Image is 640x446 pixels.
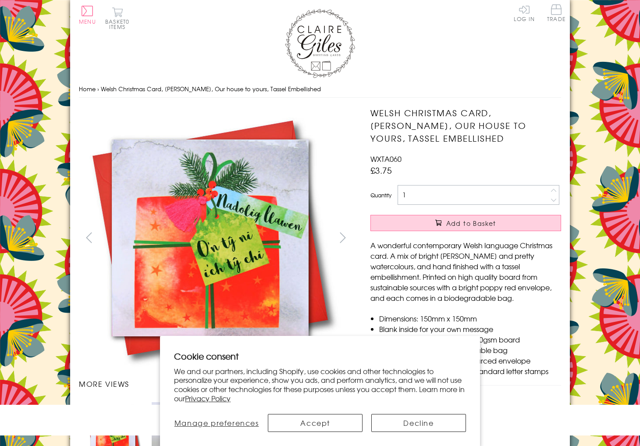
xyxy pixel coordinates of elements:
h2: Cookie consent [174,350,466,362]
button: Basket0 items [105,7,129,29]
p: A wonderful contemporary Welsh language Christmas card. A mix of bright [PERSON_NAME] and pretty ... [370,240,561,303]
button: Add to Basket [370,215,561,231]
span: 0 items [109,18,129,31]
button: Accept [268,414,363,432]
button: Manage preferences [174,414,259,432]
h3: More views [79,378,353,389]
li: Printed in the U.K on quality 350gsm board [379,334,561,345]
a: Trade [547,4,565,23]
h1: Welsh Christmas Card, [PERSON_NAME], Our house to yours, Tassel Embellished [370,107,561,144]
nav: breadcrumbs [79,80,561,98]
span: Menu [79,18,96,25]
a: Privacy Policy [185,393,231,403]
span: › [97,85,99,93]
img: Welsh Christmas Card, Nadolig Llawen, Our house to yours, Tassel Embellished [79,107,342,369]
img: Claire Giles Greetings Cards [285,9,355,78]
button: next [333,228,353,247]
span: £3.75 [370,164,392,176]
button: Menu [79,6,96,24]
a: Home [79,85,96,93]
li: Dimensions: 150mm x 150mm [379,313,561,324]
span: Add to Basket [446,219,496,228]
button: prev [79,228,99,247]
span: Manage preferences [174,417,259,428]
span: Trade [547,4,565,21]
button: Decline [371,414,466,432]
p: We and our partners, including Shopify, use cookies and other technologies to personalize your ex... [174,367,466,403]
li: Blank inside for your own message [379,324,561,334]
span: Welsh Christmas Card, [PERSON_NAME], Our house to yours, Tassel Embellished [101,85,321,93]
label: Quantity [370,191,391,199]
img: Welsh Christmas Card, Nadolig Llawen, Our house to yours, Tassel Embellished [353,107,616,370]
a: Log In [514,4,535,21]
span: WXTA060 [370,153,402,164]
